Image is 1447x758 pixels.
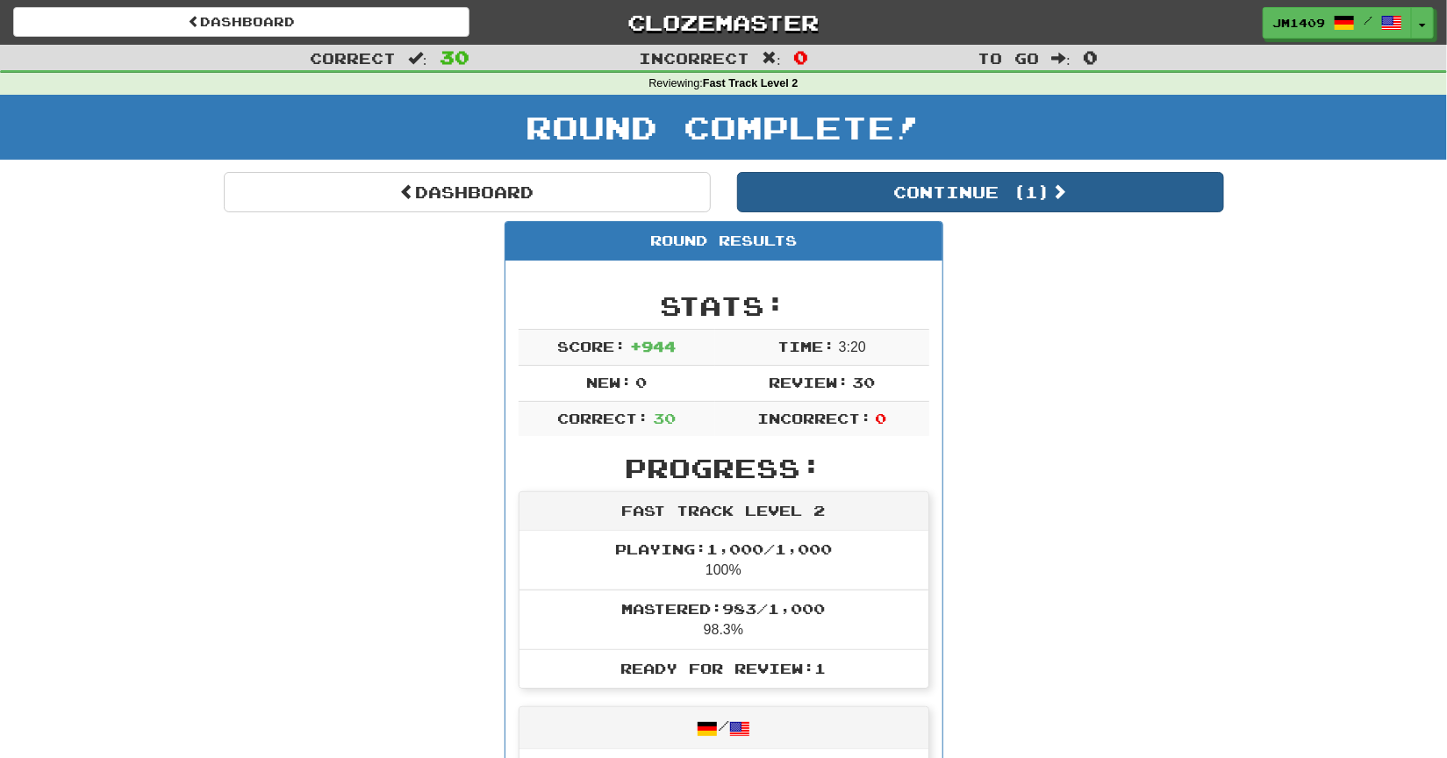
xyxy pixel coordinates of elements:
[615,540,832,557] span: Playing: 1,000 / 1,000
[224,172,711,212] a: Dashboard
[978,49,1039,67] span: To go
[557,410,648,426] span: Correct:
[777,338,835,354] span: Time:
[1272,15,1325,31] span: jm1409
[519,291,929,320] h2: Stats:
[519,454,929,483] h2: Progress:
[586,374,632,390] span: New:
[639,49,749,67] span: Incorrect
[519,492,928,531] div: Fast Track Level 2
[737,172,1224,212] button: Continue (1)
[519,707,928,748] div: /
[440,46,469,68] span: 30
[1051,51,1071,66] span: :
[557,338,626,354] span: Score:
[769,374,849,390] span: Review:
[519,590,928,650] li: 98.3%
[839,340,866,354] span: 3 : 20
[630,338,676,354] span: + 944
[519,531,928,590] li: 100%
[622,600,826,617] span: Mastered: 983 / 1,000
[13,7,469,37] a: Dashboard
[505,222,942,261] div: Round Results
[762,51,781,66] span: :
[621,660,827,676] span: Ready for Review: 1
[757,410,871,426] span: Incorrect:
[496,7,952,38] a: Clozemaster
[793,46,808,68] span: 0
[653,410,676,426] span: 30
[852,374,875,390] span: 30
[635,374,647,390] span: 0
[875,410,886,426] span: 0
[1083,46,1098,68] span: 0
[6,110,1441,145] h1: Round Complete!
[1364,14,1372,26] span: /
[408,51,427,66] span: :
[703,77,799,89] strong: Fast Track Level 2
[1263,7,1412,39] a: jm1409 /
[310,49,396,67] span: Correct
